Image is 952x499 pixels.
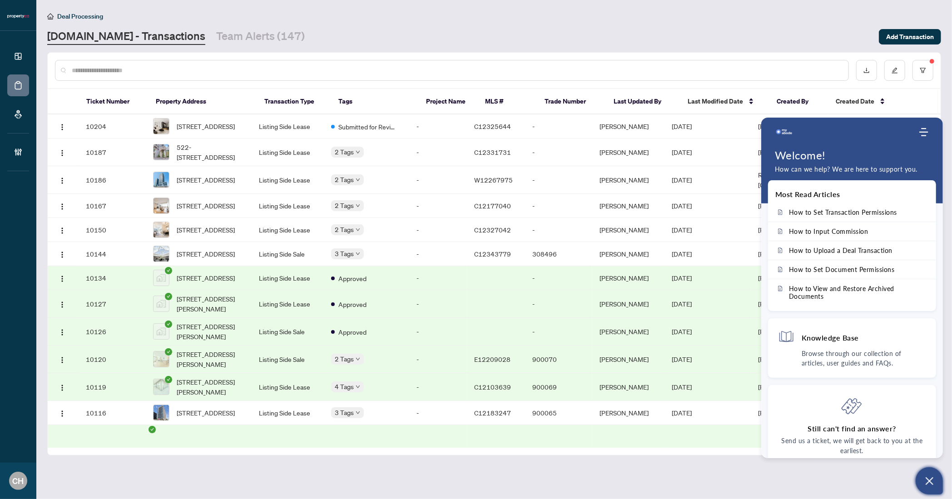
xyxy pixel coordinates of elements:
[672,355,692,363] span: [DATE]
[335,354,354,364] span: 2 Tags
[177,349,244,369] span: [STREET_ADDRESS][PERSON_NAME]
[55,296,69,311] button: Logo
[410,318,467,346] td: -
[768,260,936,279] a: How to Set Document Permissions
[789,227,868,235] span: How to Input Commission
[884,60,905,81] button: edit
[775,164,929,174] p: How can we help? We are here to support you.
[672,148,692,156] span: [DATE]
[79,89,149,114] th: Ticket Number
[55,324,69,339] button: Logo
[177,294,244,314] span: [STREET_ADDRESS][PERSON_NAME]
[252,425,324,494] td: Listing Side Lease
[79,290,146,318] td: 10127
[252,266,324,290] td: Listing Side Lease
[410,166,467,194] td: -
[177,273,235,283] span: [STREET_ADDRESS]
[252,114,324,138] td: Listing Side Lease
[13,474,24,487] span: CH
[177,175,235,185] span: [STREET_ADDRESS]
[257,89,331,114] th: Transaction Type
[525,166,592,194] td: -
[177,377,244,397] span: [STREET_ADDRESS][PERSON_NAME]
[525,194,592,218] td: -
[356,385,360,389] span: down
[410,401,467,425] td: -
[775,123,793,141] img: logo
[252,242,324,266] td: Listing Side Sale
[79,114,146,138] td: 10204
[879,29,941,44] button: Add Transaction
[252,194,324,218] td: Listing Side Lease
[79,218,146,242] td: 10150
[252,346,324,373] td: Listing Side Sale
[410,194,467,218] td: -
[338,299,367,309] span: Approved
[55,119,69,133] button: Logo
[154,296,169,311] img: thumbnail-img
[789,208,897,216] span: How to Set Transaction Permissions
[79,346,146,373] td: 10120
[886,30,934,44] span: Add Transaction
[592,194,664,218] td: [PERSON_NAME]
[252,218,324,242] td: Listing Side Lease
[356,150,360,154] span: down
[335,381,354,392] span: 4 Tags
[672,176,692,184] span: [DATE]
[475,250,511,258] span: C12343779
[768,203,936,222] a: How to Set Transaction Permissions
[672,250,692,258] span: [DATE]
[177,121,235,131] span: [STREET_ADDRESS]
[57,12,103,20] span: Deal Processing
[154,379,169,395] img: thumbnail-img
[759,300,808,308] span: [PERSON_NAME]
[789,266,895,273] span: How to Set Document Permissions
[672,122,692,130] span: [DATE]
[177,249,235,259] span: [STREET_ADDRESS]
[410,266,467,290] td: -
[177,408,235,418] span: [STREET_ADDRESS]
[475,355,511,363] span: E12209028
[475,202,511,210] span: C12177040
[759,409,808,417] span: [PERSON_NAME]
[775,148,929,162] h1: Welcome!
[920,67,926,74] span: filter
[252,318,324,346] td: Listing Side Sale
[335,147,354,157] span: 2 Tags
[759,202,808,210] span: [PERSON_NAME]
[79,266,146,290] td: 10134
[606,89,680,114] th: Last Updated By
[338,122,397,132] span: Submitted for Review
[177,321,244,341] span: [STREET_ADDRESS][PERSON_NAME]
[410,242,467,266] td: -
[525,425,592,494] td: 034381
[154,119,169,134] img: thumbnail-img
[79,373,146,401] td: 10119
[154,351,169,367] img: thumbnail-img
[356,410,360,415] span: down
[7,14,29,19] img: logo
[410,425,467,494] td: -
[165,348,172,356] span: check-circle
[59,384,66,391] img: Logo
[177,225,235,235] span: [STREET_ADDRESS]
[892,67,898,74] span: edit
[592,318,664,346] td: [PERSON_NAME]
[525,401,592,425] td: 900065
[177,201,235,211] span: [STREET_ADDRESS]
[55,405,69,420] button: Logo
[537,89,606,114] th: Trade Number
[356,357,360,361] span: down
[335,224,354,235] span: 2 Tags
[165,376,172,383] span: check-circle
[525,318,592,346] td: -
[356,227,360,232] span: down
[828,89,897,114] th: Created Date
[154,324,169,339] img: thumbnail-img
[778,436,926,456] p: Send us a ticket, we will get back to you at the earliest.
[768,222,936,241] a: How to Input Commission
[759,226,808,234] span: [PERSON_NAME]
[154,405,169,420] img: thumbnail-img
[59,356,66,364] img: Logo
[759,122,808,130] span: [PERSON_NAME]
